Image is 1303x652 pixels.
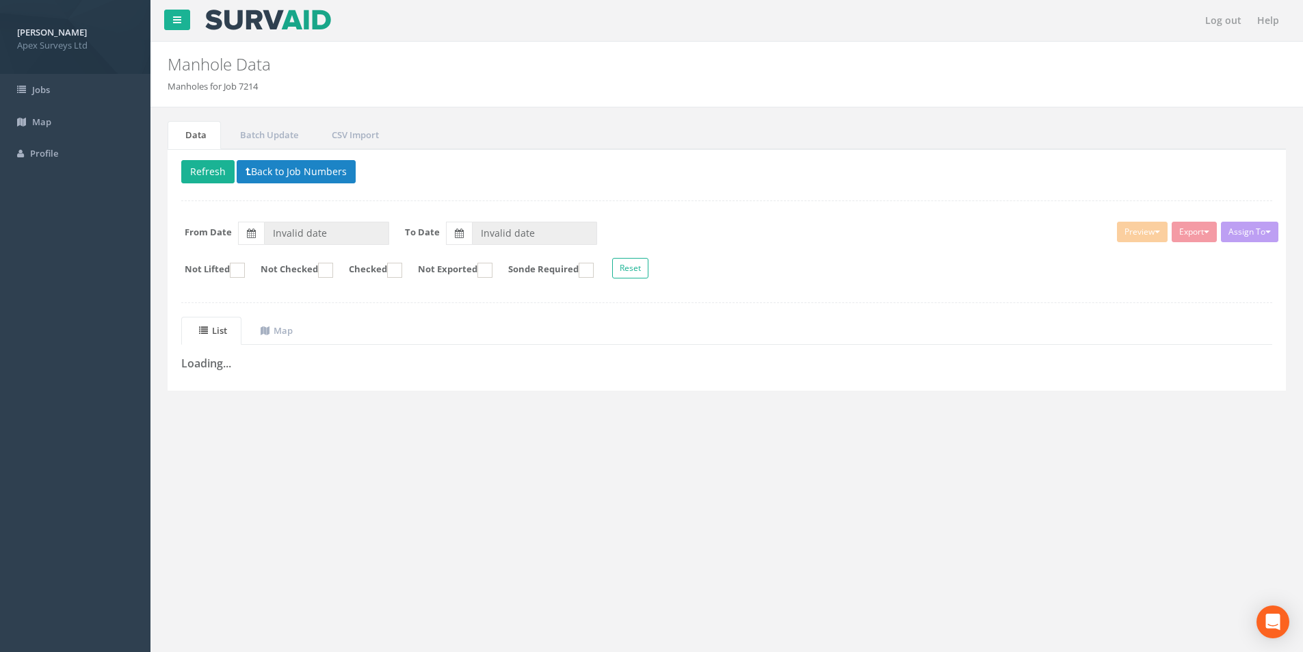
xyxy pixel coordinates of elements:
[181,358,1272,370] h3: Loading...
[264,222,389,245] input: From Date
[30,147,58,159] span: Profile
[181,160,235,183] button: Refresh
[32,83,50,96] span: Jobs
[404,263,492,278] label: Not Exported
[1117,222,1168,242] button: Preview
[17,23,133,51] a: [PERSON_NAME] Apex Surveys Ltd
[314,121,393,149] a: CSV Import
[199,324,227,337] uib-tab-heading: List
[243,317,307,345] a: Map
[612,258,648,278] button: Reset
[222,121,313,149] a: Batch Update
[185,226,232,239] label: From Date
[17,39,133,52] span: Apex Surveys Ltd
[405,226,440,239] label: To Date
[32,116,51,128] span: Map
[237,160,356,183] button: Back to Job Numbers
[181,317,241,345] a: List
[472,222,597,245] input: To Date
[261,324,293,337] uib-tab-heading: Map
[17,26,87,38] strong: [PERSON_NAME]
[1256,605,1289,638] div: Open Intercom Messenger
[168,80,258,93] li: Manholes for Job 7214
[495,263,594,278] label: Sonde Required
[171,263,245,278] label: Not Lifted
[168,55,1096,73] h2: Manhole Data
[168,121,221,149] a: Data
[247,263,333,278] label: Not Checked
[1221,222,1278,242] button: Assign To
[1172,222,1217,242] button: Export
[335,263,402,278] label: Checked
